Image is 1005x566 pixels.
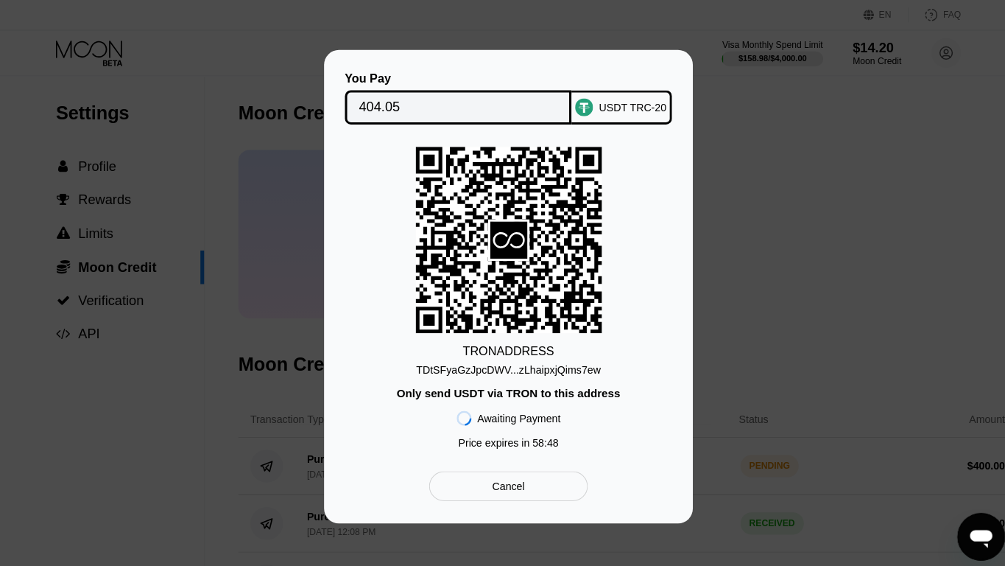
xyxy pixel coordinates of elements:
[453,432,552,444] div: Price expires in
[412,354,594,371] div: TDtSFyaGzJpcDWV...zLhaipxjQims7ew
[392,382,613,395] div: Only send USDT via TRON to this address
[341,71,565,85] div: You Pay
[342,71,663,123] div: You PayUSDT TRC-20
[412,360,594,371] div: TDtSFyaGzJpcDWV...zLhaipxjQims7ew
[487,474,519,487] div: Cancel
[424,466,581,495] div: Cancel
[457,340,548,354] div: TRON ADDRESS
[946,507,993,554] iframe: 메시징 창을 시작하는 버튼
[526,432,552,444] span: 58 : 48
[472,408,554,419] div: Awaiting Payment
[592,100,659,112] div: USDT TRC-20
